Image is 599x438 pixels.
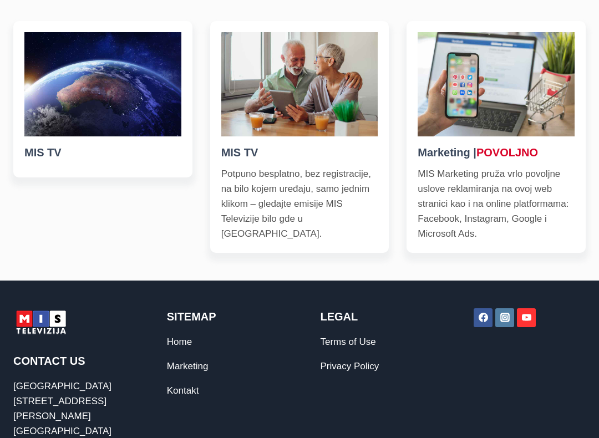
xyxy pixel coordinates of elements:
[167,361,209,372] a: Marketing
[210,22,389,253] a: MIS TVPotpuno besplatno, bez registracije, na bilo kojem uređaju, samo jednim klikom – gledajte e...
[167,309,279,325] h2: Sitemap
[321,309,433,325] h2: Legal
[476,147,538,159] red: POVOLJNO
[167,386,199,396] a: Kontakt
[517,309,536,328] a: YouTube
[495,309,514,328] a: Instagram
[167,337,192,348] a: Home
[418,167,575,242] p: MIS Marketing pruža vrlo povoljne uslove reklamiranja na ovoj web stranici kao i na online platfo...
[221,167,378,242] p: Potpuno besplatno, bez registracije, na bilo kojem uređaju, samo jednim klikom – gledajte emisije...
[407,22,586,253] a: Marketing |POVOLJNOMIS Marketing pruža vrlo povoljne uslove reklamiranja na ovoj web stranici kao...
[221,145,378,161] h5: MIS TV
[321,337,376,348] a: Terms of Use
[24,145,181,161] h5: MIS TV
[418,145,575,161] h5: Marketing |
[13,353,125,370] h2: Contact Us
[474,309,493,328] a: Facebook
[321,361,379,372] a: Privacy Policy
